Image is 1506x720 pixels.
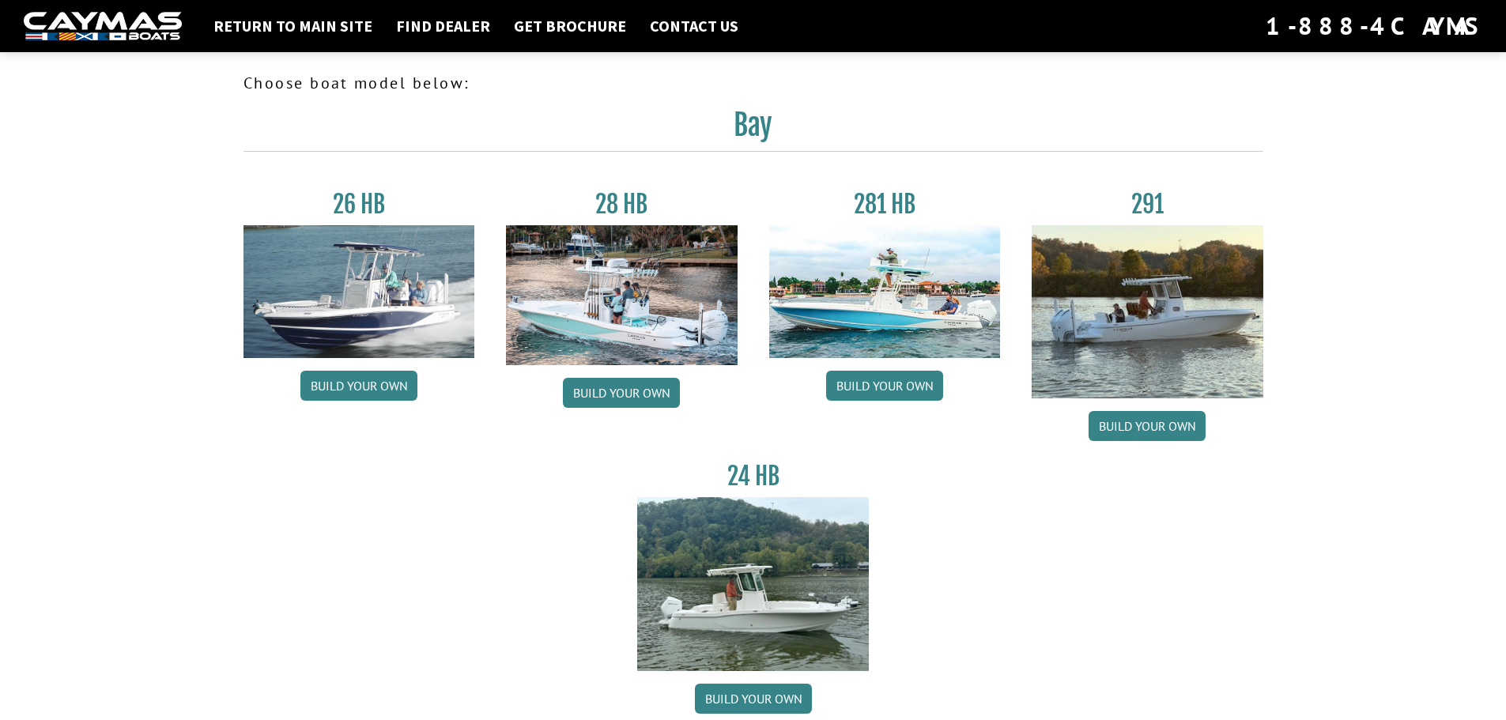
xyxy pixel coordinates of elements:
img: 26_new_photo_resized.jpg [243,225,475,358]
img: 28_hb_thumbnail_for_caymas_connect.jpg [506,225,738,365]
a: Return to main site [206,16,380,36]
a: Find Dealer [388,16,498,36]
h3: 24 HB [637,462,869,491]
img: 24_HB_thumbnail.jpg [637,497,869,670]
h3: 281 HB [769,190,1001,219]
a: Get Brochure [506,16,634,36]
h3: 291 [1032,190,1263,219]
a: Build your own [1089,411,1206,441]
a: Build your own [826,371,943,401]
img: 291_Thumbnail.jpg [1032,225,1263,398]
div: 1-888-4CAYMAS [1266,9,1482,43]
h2: Bay [243,107,1263,152]
h3: 26 HB [243,190,475,219]
a: Build your own [695,684,812,714]
p: Choose boat model below: [243,71,1263,95]
a: Build your own [563,378,680,408]
img: 28-hb-twin.jpg [769,225,1001,358]
h3: 28 HB [506,190,738,219]
img: white-logo-c9c8dbefe5ff5ceceb0f0178aa75bf4bb51f6bca0971e226c86eb53dfe498488.png [24,12,182,41]
a: Contact Us [642,16,746,36]
a: Build your own [300,371,417,401]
